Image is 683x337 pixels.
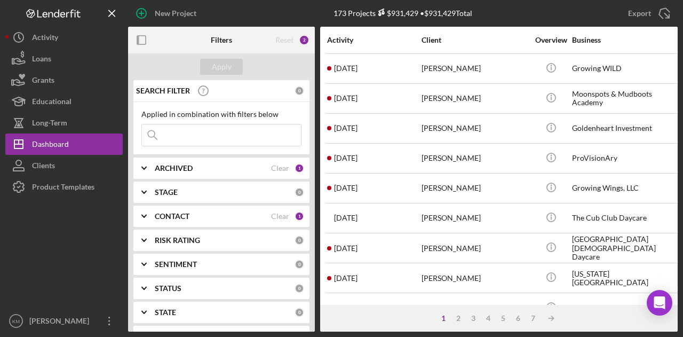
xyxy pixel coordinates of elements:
button: Long-Term [5,112,123,134]
div: 173 Projects • $931,429 Total [333,9,472,18]
div: 1 [436,314,451,323]
div: $931,429 [376,9,418,18]
div: [PERSON_NAME] [27,310,96,334]
div: 7 [526,314,541,323]
b: STAGE [155,188,178,197]
div: 4 [481,314,496,323]
div: Business [572,36,679,44]
div: Clear [271,212,289,221]
div: 1 [295,211,304,221]
div: Growing Wings, LLC [572,174,679,202]
div: 6 [511,314,526,323]
button: KM[PERSON_NAME] [5,310,123,332]
div: [PERSON_NAME] [422,144,528,173]
button: Activity [5,27,123,48]
div: Apply [212,59,232,75]
text: KM [12,318,20,324]
div: [PERSON_NAME] [422,84,528,113]
button: Clients [5,155,123,176]
div: Loans [32,48,51,72]
div: [US_STATE][GEOGRAPHIC_DATA] [572,264,679,292]
b: ARCHIVED [155,164,193,173]
div: Overview [531,36,571,44]
time: 2025-08-28 19:55 [334,94,358,103]
button: Loans [5,48,123,69]
div: Moonspots & Mudboots Academy [572,84,679,113]
div: [PERSON_NAME] [422,54,528,83]
time: 2025-08-22 21:32 [334,154,358,162]
div: Open Intercom Messenger [647,290,672,316]
div: Applied in combination with filters below [141,110,301,119]
button: Educational [5,91,123,112]
button: New Project [128,3,207,24]
div: 0 [295,308,304,317]
div: [PERSON_NAME] [422,294,528,322]
div: [GEOGRAPHIC_DATA][DEMOGRAPHIC_DATA] Daycare [572,234,679,262]
div: 1 [295,163,304,173]
button: Product Templates [5,176,123,198]
div: 0 [295,260,304,269]
time: 2025-08-19 19:35 [334,184,358,192]
b: SEARCH FILTER [136,87,190,95]
div: Reset [275,36,293,44]
div: Long-Term [32,112,67,136]
div: Growing WILD [572,54,679,83]
div: Activity [327,36,420,44]
div: [PERSON_NAME] [422,114,528,143]
button: Dashboard [5,134,123,155]
div: 2 [299,35,309,45]
time: 2025-08-25 20:33 [334,124,358,132]
b: CONTACT [155,212,189,221]
div: [PERSON_NAME] [422,264,528,292]
b: STATE [155,308,176,317]
div: Clients [32,155,55,179]
div: New Project [155,3,196,24]
div: 0 [295,236,304,245]
div: [PERSON_NAME] [422,204,528,232]
div: Product Templates [32,176,94,200]
div: 0 [295,187,304,197]
div: 2 [451,314,466,323]
div: 5 [496,314,511,323]
b: SENTIMENT [155,260,197,269]
div: Educational [32,91,72,115]
div: [PERSON_NAME] [422,234,528,262]
time: 2025-07-17 04:29 [334,274,358,283]
div: The Cub Club Daycare [572,204,679,232]
time: 2025-08-19 18:43 [334,214,358,222]
button: Grants [5,69,123,91]
b: Filters [211,36,232,44]
div: Goldenheart Investment [572,114,679,143]
button: Apply [200,59,243,75]
div: Kny childcare [572,294,679,322]
div: ProVisionAry [572,144,679,173]
div: [PERSON_NAME] [422,174,528,202]
time: 2025-07-17 04:58 [334,244,358,253]
b: STATUS [155,284,181,293]
div: 0 [295,86,304,96]
div: Activity [32,27,58,51]
div: Clear [271,164,289,173]
b: RISK RATING [155,236,200,245]
button: Export [617,3,678,24]
div: Dashboard [32,134,69,158]
time: 2025-08-28 20:12 [334,64,358,73]
div: Export [628,3,651,24]
div: Grants [32,69,54,93]
div: 0 [295,284,304,293]
time: 2025-07-17 03:58 [334,304,358,312]
div: Client [422,36,528,44]
div: 3 [466,314,481,323]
